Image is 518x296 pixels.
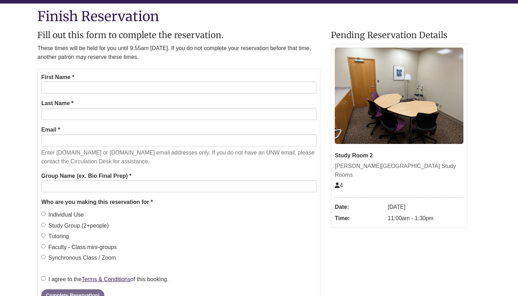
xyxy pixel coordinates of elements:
p: Enter [DOMAIN_NAME] or [DOMAIN_NAME] email addresses only. If you do not have an UNW email, pleas... [41,148,316,166]
label: Synchronous Class / Zoom [41,253,116,262]
input: Study Group (2+people) [41,223,45,227]
input: Synchronous Class / Zoom [41,255,45,259]
label: I agree to the of this booking. [41,275,168,284]
div: Study Room 2 [335,151,463,160]
dd: [DATE] [388,201,463,213]
input: Faculty - Class mini-groups [41,244,45,248]
label: Individual Use [41,210,84,219]
input: Tutoring [41,233,45,237]
label: Email * [41,125,60,134]
label: Tutoring [41,232,69,241]
img: Study Room 2 [335,48,463,144]
dd: 11:00am - 1:30pm [388,213,463,224]
label: Study Group (2+people) [41,221,109,230]
div: [PERSON_NAME][GEOGRAPHIC_DATA] Study Rooms [335,162,463,180]
label: Faculty - Class mini-groups [41,243,117,252]
input: Individual Use [41,212,45,216]
label: Group Name (ex. Bio Final Prep) * [41,171,131,181]
span: The capacity of this space [335,182,343,188]
input: I agree to theTerms & Conditionsof this booking. [41,276,45,280]
dt: Date: [335,201,384,213]
a: Terms & Conditions [82,276,131,282]
label: Last Name * [41,99,74,108]
legend: Who are you making this reservation for * [41,198,316,207]
h2: Pending Reservation Details [331,31,467,40]
h1: Finish Reservation [37,9,467,24]
label: First Name * [41,73,74,82]
h2: Fill out this form to complete the reservation. [37,31,320,40]
dt: Time: [335,213,384,224]
p: These times will be held for you until 9:55am [DATE]. If you do not complete your reservation bef... [37,44,320,62]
